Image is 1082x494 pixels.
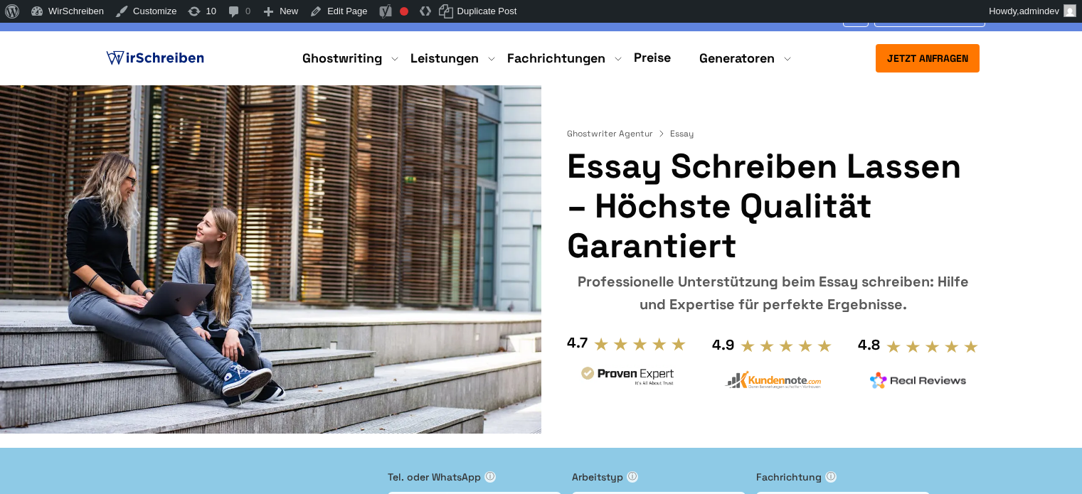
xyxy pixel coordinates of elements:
[567,128,667,139] a: Ghostwriter Agentur
[627,471,638,483] span: ⓘ
[699,50,775,67] a: Generatoren
[756,469,930,485] label: Fachrichtung
[724,370,821,390] img: kundennote
[103,48,207,69] img: logo ghostwriter-österreich
[410,50,479,67] a: Leistungen
[484,471,496,483] span: ⓘ
[740,338,833,354] img: stars
[858,333,880,356] div: 4.8
[670,128,694,139] span: Essay
[634,49,671,65] a: Preise
[567,146,979,266] h1: Essay schreiben lassen – höchste Qualität garantiert
[567,331,588,354] div: 4.7
[579,365,676,391] img: provenexpert
[400,7,408,16] div: Focus keyphrase not set
[593,336,686,352] img: stars
[886,339,979,355] img: stars
[876,44,980,73] button: Jetzt anfragen
[388,469,561,485] label: Tel. oder WhatsApp
[572,469,746,485] label: Arbeitstyp
[302,50,382,67] a: Ghostwriting
[825,471,837,483] span: ⓘ
[870,372,967,389] img: realreviews
[507,50,605,67] a: Fachrichtungen
[1019,6,1059,16] span: admindev
[712,333,734,356] div: 4.9
[567,270,979,316] div: Professionelle Unterstützung beim Essay schreiben: Hilfe und Expertise für perfekte Ergebnisse.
